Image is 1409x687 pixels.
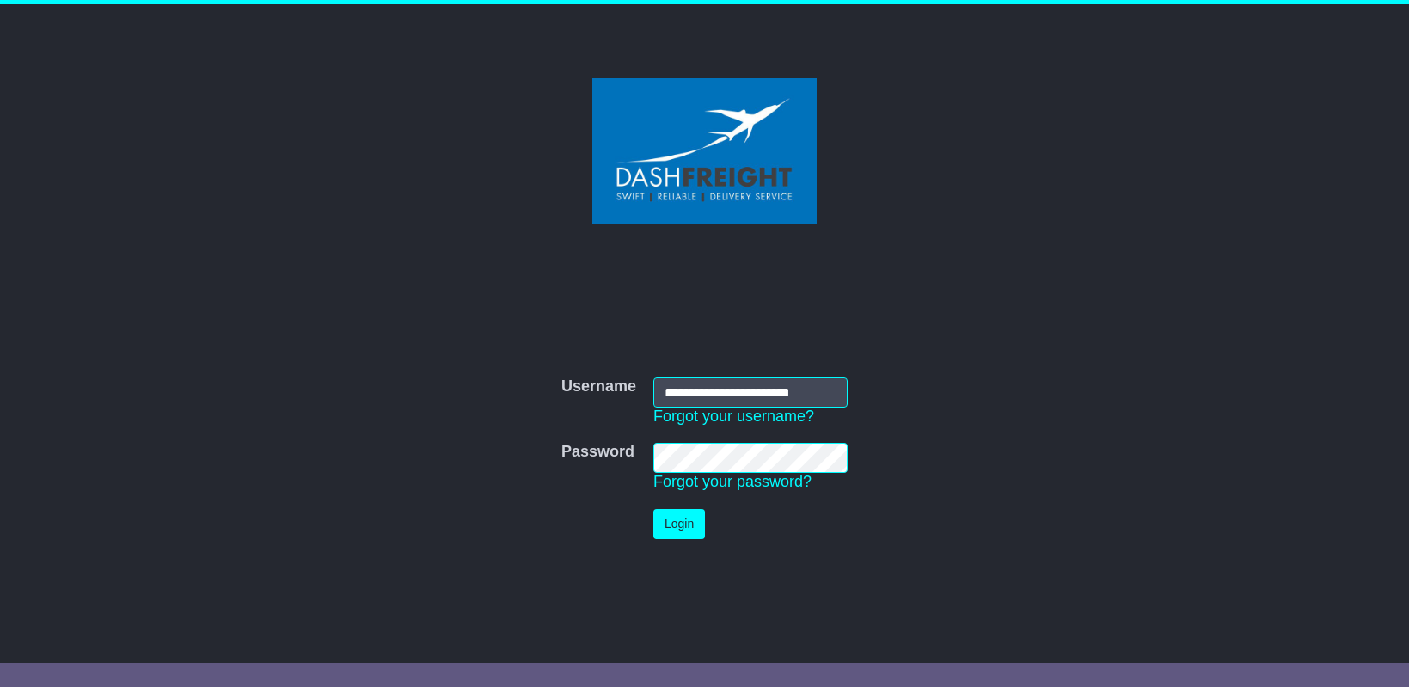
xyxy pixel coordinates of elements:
a: Forgot your password? [653,473,812,490]
label: Password [561,443,634,462]
a: Forgot your username? [653,408,814,425]
label: Username [561,377,636,396]
img: Dash Freight [592,78,818,224]
button: Login [653,509,705,539]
